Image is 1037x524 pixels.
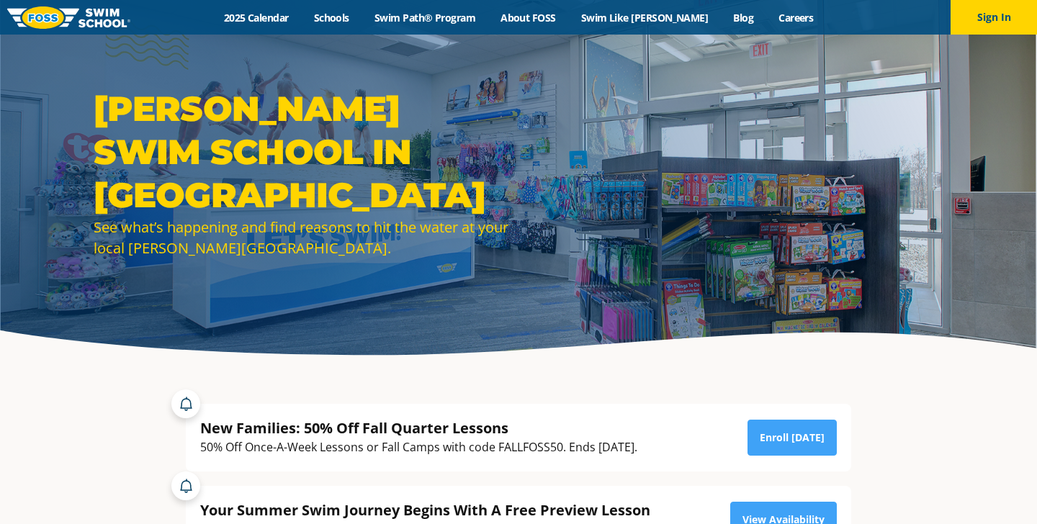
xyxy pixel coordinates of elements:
div: 50% Off Once-A-Week Lessons or Fall Camps with code FALLFOSS50. Ends [DATE]. [200,438,637,457]
a: About FOSS [488,11,569,24]
a: Enroll [DATE] [748,420,837,456]
div: New Families: 50% Off Fall Quarter Lessons [200,418,637,438]
a: 2025 Calendar [211,11,301,24]
div: See what’s happening and find reasons to hit the water at your local [PERSON_NAME][GEOGRAPHIC_DATA]. [94,217,511,258]
a: Swim Like [PERSON_NAME] [568,11,721,24]
div: Your Summer Swim Journey Begins With A Free Preview Lesson [200,500,683,520]
img: FOSS Swim School Logo [7,6,130,29]
a: Blog [721,11,766,24]
a: Swim Path® Program [362,11,488,24]
h1: [PERSON_NAME] Swim School in [GEOGRAPHIC_DATA] [94,87,511,217]
a: Careers [766,11,826,24]
a: Schools [301,11,362,24]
